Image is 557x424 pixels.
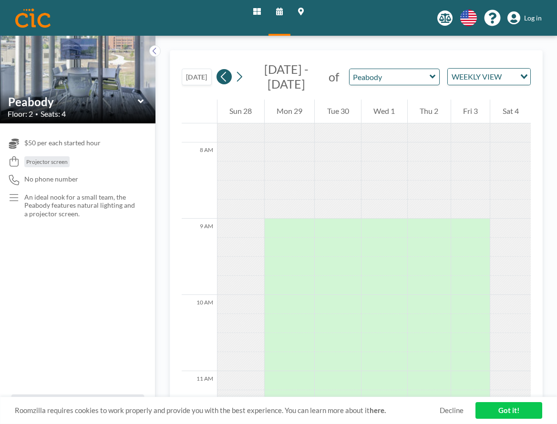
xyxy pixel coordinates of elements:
span: [DATE] - [DATE] [264,62,309,91]
span: Roomzilla requires cookies to work properly and provide you with the best experience. You can lea... [15,406,440,415]
div: Mon 29 [265,100,315,123]
span: Projector screen [26,158,68,165]
span: WEEKLY VIEW [450,71,504,83]
div: 9 AM [182,219,217,295]
div: Wed 1 [361,100,407,123]
div: 8 AM [182,142,217,219]
span: of [329,70,339,84]
button: All resources [11,394,144,413]
div: Thu 2 [408,100,451,123]
button: [DATE] [182,69,212,85]
a: Log in [507,11,542,25]
span: Floor: 2 [8,109,33,119]
a: Decline [440,406,464,415]
a: Got it! [475,402,542,419]
span: Seats: 4 [41,109,66,119]
img: organization-logo [15,9,51,28]
input: Search for option [505,71,515,83]
div: Sat 4 [490,100,531,123]
a: here. [370,406,386,414]
div: Sun 28 [217,100,264,123]
input: Peabody [8,95,138,109]
p: An ideal nook for a small team, the Peabody features natural lighting and a projector screen. [24,193,136,218]
span: Log in [524,14,542,22]
span: • [35,111,38,117]
input: Peabody [350,69,430,85]
div: Fri 3 [451,100,490,123]
span: No phone number [24,175,78,183]
div: Tue 30 [315,100,361,123]
div: Search for option [448,69,530,85]
div: 10 AM [182,295,217,371]
span: $50 per each started hour [24,139,101,147]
